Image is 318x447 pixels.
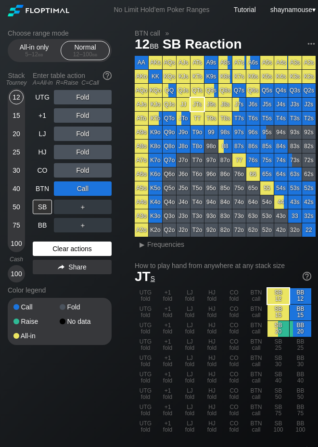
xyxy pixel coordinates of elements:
[218,56,232,69] div: A8s
[135,209,148,223] div: A3o
[260,112,274,125] div: T5s
[302,209,316,223] div: 32s
[274,195,288,209] div: 44
[163,209,176,223] div: Q3o
[177,181,190,195] div: J5o
[260,126,274,139] div: 95s
[218,181,232,195] div: 85o
[135,223,148,237] div: A2o
[290,288,311,304] div: BB 12
[9,200,24,214] div: 50
[33,145,52,159] div: HJ
[135,98,148,111] div: AJo
[288,181,302,195] div: 53s
[177,70,190,83] div: KJs
[135,386,156,402] div: UTG fold
[163,181,176,195] div: Q5o
[246,153,260,167] div: 76s
[58,265,64,270] img: share.864f2f62.svg
[274,209,288,223] div: 43o
[54,200,112,214] div: ＋
[267,337,289,353] div: SB 25
[246,126,260,139] div: 96s
[201,337,223,353] div: HJ fold
[191,126,204,139] div: T9o
[246,140,260,153] div: 86s
[177,167,190,181] div: J6o
[232,98,246,111] div: J7s
[135,321,156,337] div: UTG fold
[4,79,29,86] div: Tourney
[290,321,311,337] div: BB 20
[201,321,223,337] div: HJ fold
[160,29,174,37] span: »
[223,386,245,402] div: CO fold
[135,337,156,353] div: UTG fold
[218,153,232,167] div: 87o
[274,84,288,97] div: Q4s
[157,403,178,419] div: +1 fold
[33,242,112,256] div: Clear actions
[9,236,24,251] div: 100
[33,218,52,232] div: BB
[232,56,246,69] div: A7s
[191,98,204,111] div: JTs
[274,153,288,167] div: 74s
[179,370,201,386] div: LJ fold
[163,84,176,97] div: QQ
[135,354,156,370] div: UTG fold
[302,223,316,237] div: 22
[204,112,218,125] div: T9s
[302,271,312,281] img: help.32db89a4.svg
[33,127,52,141] div: LJ
[201,370,223,386] div: HJ fold
[33,163,52,178] div: CO
[135,181,148,195] div: A5o
[133,29,162,38] span: BTN call
[302,112,316,125] div: T2s
[179,305,201,320] div: LJ fold
[267,321,289,337] div: SB 20
[177,153,190,167] div: J7o
[147,241,184,248] span: Frequencies
[204,167,218,181] div: 96o
[54,90,112,104] div: Fold
[302,181,316,195] div: 52s
[33,108,52,123] div: +1
[218,112,232,125] div: T8s
[163,167,176,181] div: Q6o
[149,56,162,69] div: AKs
[191,84,204,97] div: QTs
[135,288,156,304] div: UTG fold
[163,153,176,167] div: Q7o
[288,98,302,111] div: J3s
[201,288,223,304] div: HJ fold
[204,195,218,209] div: 94o
[306,38,317,49] img: ellipsis.fd386fe8.svg
[163,195,176,209] div: Q4o
[163,98,176,111] div: QJo
[33,181,52,196] div: BTN
[135,305,156,320] div: UTG fold
[232,112,246,125] div: T7s
[267,288,289,304] div: SB 12
[204,126,218,139] div: 99
[290,337,311,353] div: BB 25
[204,84,218,97] div: Q9s
[267,403,289,419] div: SB 75
[163,70,176,83] div: KQs
[218,167,232,181] div: 86o
[13,304,60,310] div: Call
[13,332,60,339] div: All-in
[177,84,190,97] div: QJs
[246,195,260,209] div: 64o
[163,223,176,237] div: Q2o
[246,181,260,195] div: 65o
[60,318,106,325] div: No data
[135,167,148,181] div: A6o
[245,305,267,320] div: BTN call
[135,195,148,209] div: A4o
[179,386,201,402] div: LJ fold
[92,51,98,58] span: bb
[157,354,178,370] div: +1 fold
